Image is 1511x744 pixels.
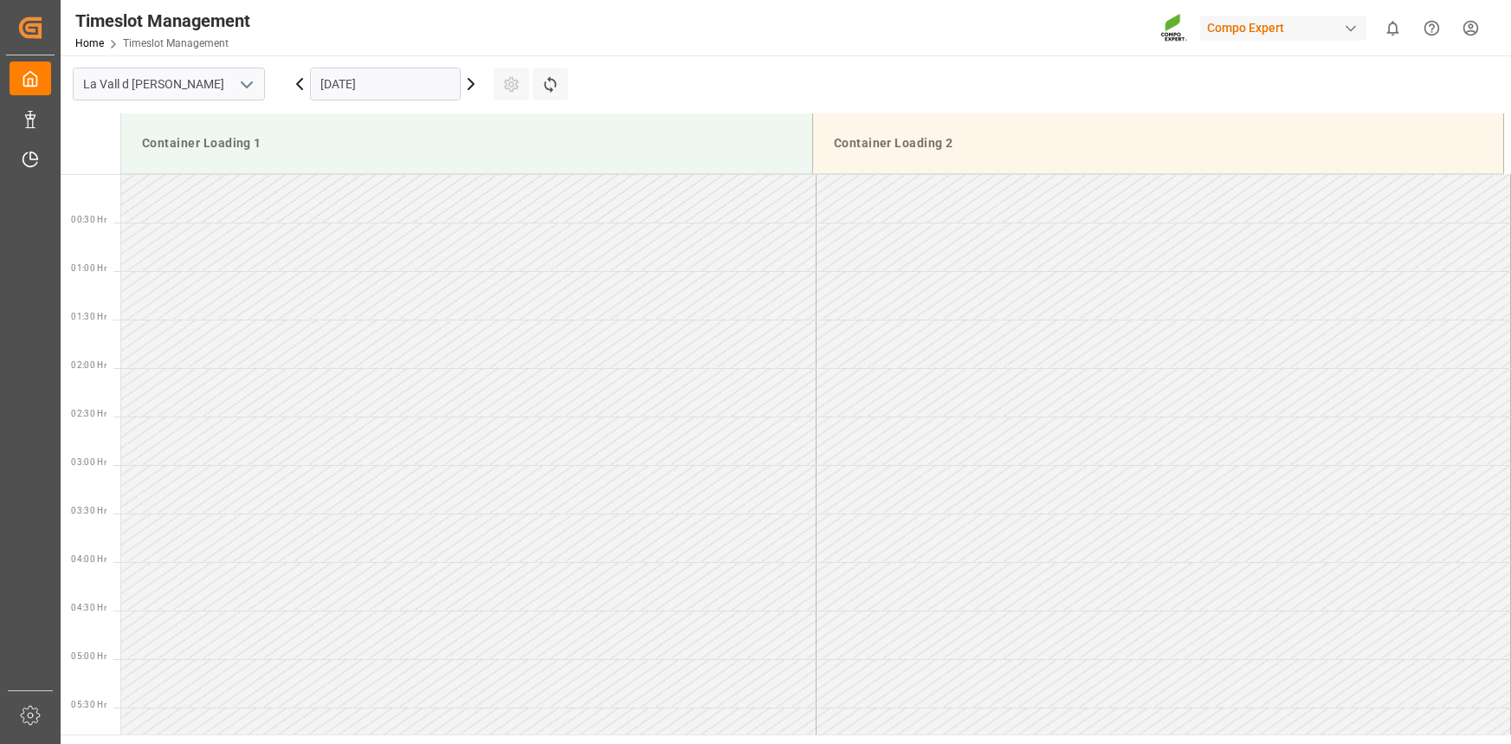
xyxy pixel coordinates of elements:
span: 05:30 Hr [71,700,107,709]
div: Container Loading 1 [135,127,798,159]
div: Compo Expert [1200,16,1366,41]
button: Help Center [1412,9,1451,48]
span: 02:00 Hr [71,360,107,370]
span: 01:00 Hr [71,263,107,273]
button: show 0 new notifications [1373,9,1412,48]
span: 04:00 Hr [71,554,107,564]
span: 03:00 Hr [71,457,107,467]
a: Home [75,37,104,49]
input: DD.MM.YYYY [310,68,461,100]
div: Container Loading 2 [827,127,1489,159]
div: Timeslot Management [75,8,250,34]
span: 00:30 Hr [71,215,107,224]
button: Compo Expert [1200,11,1373,44]
span: 01:30 Hr [71,312,107,321]
span: 05:00 Hr [71,651,107,661]
span: 02:30 Hr [71,409,107,418]
img: Screenshot%202023-09-29%20at%2010.02.21.png_1712312052.png [1160,13,1188,43]
span: 03:30 Hr [71,506,107,515]
input: Type to search/select [73,68,265,100]
button: open menu [233,71,259,98]
span: 04:30 Hr [71,603,107,612]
